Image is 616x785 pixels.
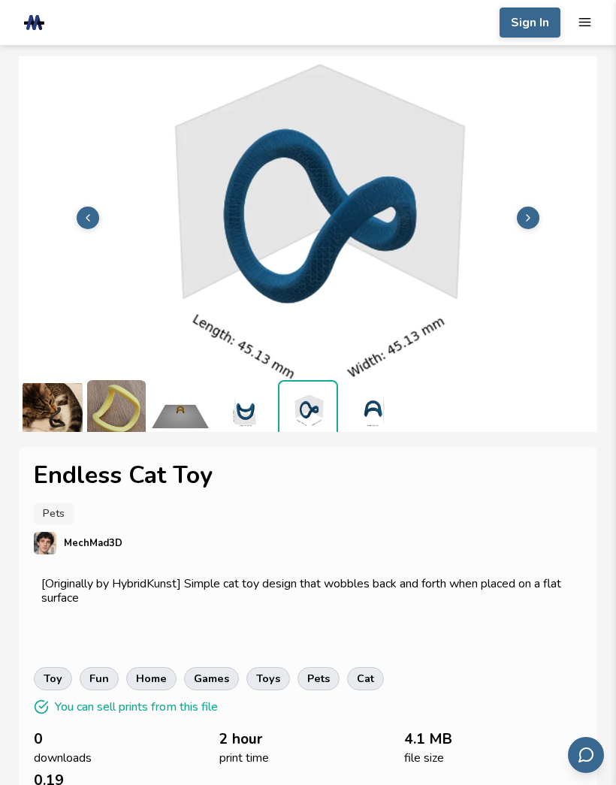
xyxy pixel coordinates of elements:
[34,503,74,524] a: Pets
[34,532,56,554] img: MechMad3D's profile
[578,15,592,29] button: mobile navigation menu
[347,667,384,690] a: cat
[219,751,269,765] span: print time
[80,667,119,690] a: fun
[184,667,239,690] a: games
[55,698,218,716] p: You can sell prints from this file
[568,737,604,773] button: Send feedback via email
[246,667,290,690] a: toys
[342,380,402,440] img: 1_3D_Dimensions
[34,532,582,569] a: MechMad3D's profileMechMad3D
[34,731,43,747] span: 0
[150,380,210,440] img: 1_Print_Preview
[126,667,177,690] a: home
[219,731,262,747] span: 2 hour
[214,380,274,440] img: 1_3D_Dimensions
[500,8,560,38] button: Sign In
[404,731,452,747] span: 4.1 MB
[41,577,575,605] p: [Originally by HybridKunst] Simple cat toy design that wobbles back and forth when placed on a fl...
[34,751,92,765] span: downloads
[404,751,444,765] span: file size
[64,534,122,552] p: MechMad3D
[279,382,337,439] img: 1_3D_Dimensions
[34,667,72,690] a: toy
[34,462,582,488] h1: Endless Cat Toy
[297,667,340,690] a: pets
